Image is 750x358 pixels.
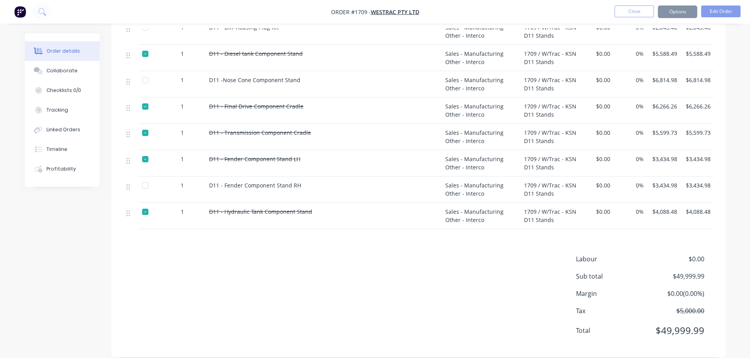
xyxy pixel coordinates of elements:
[617,155,644,163] span: 0%
[521,124,580,150] div: 1709 / W/Trac - KSN D11 Stands
[683,102,711,110] span: $6,266.26
[209,50,303,57] span: D11 - Diesel tank Component Stand
[615,6,654,17] button: Close
[46,48,80,55] div: Order details
[209,129,311,136] span: D11 - Transmission Component Cradle
[650,181,677,189] span: $3,434.98
[583,76,610,84] span: $0.00
[583,181,610,189] span: $0.00
[650,50,677,58] span: $5,588.49
[181,129,184,137] span: 1
[442,150,521,176] div: Sales - Manufacturing Other - Interco
[617,102,644,110] span: 0%
[209,103,304,110] span: D11 - Final Drive Component Cradle
[583,102,610,110] span: $0.00
[576,306,646,316] span: Tax
[617,129,644,137] span: 0%
[14,6,26,18] img: Factory
[683,207,711,216] span: $4,088.48
[46,87,81,94] div: Checklists 0/0
[181,76,184,84] span: 1
[442,71,521,97] div: Sales - Manufacturing Other - Interco
[442,45,521,71] div: Sales - Manufacturing Other - Interco
[576,254,646,264] span: Labour
[646,306,704,316] span: $5,000.00
[521,176,580,203] div: 1709 / W/Trac - KSN D11 Stands
[46,106,68,114] div: Tracking
[521,203,580,229] div: 1709 / W/Trac - KSN D11 Stands
[650,207,677,216] span: $4,088.48
[442,124,521,150] div: Sales - Manufacturing Other - Interco
[25,140,100,159] button: Timeline
[521,97,580,124] div: 1709 / W/Trac - KSN D11 Stands
[576,272,646,281] span: Sub total
[701,6,741,17] button: Edit Order
[576,289,646,298] span: Margin
[25,61,100,81] button: Collaborate
[442,203,521,229] div: Sales - Manufacturing Other - Interco
[683,155,711,163] span: $3,434.98
[25,159,100,179] button: Profitability
[583,129,610,137] span: $0.00
[209,208,312,215] span: D11 - Hydraulic Tank Component Stand
[209,182,301,189] span: D11 - Fender Component Stand RH
[25,81,100,100] button: Checklists 0/0
[646,323,704,338] span: $49,999.99
[583,50,610,58] span: $0.00
[646,289,704,298] span: $0.00 ( 0.00 %)
[650,102,677,110] span: $6,266.26
[617,207,644,216] span: 0%
[371,8,419,16] a: WesTrac Pty Ltd
[576,326,646,335] span: Total
[46,126,80,133] div: Linked Orders
[181,207,184,216] span: 1
[25,120,100,140] button: Linked Orders
[442,176,521,203] div: Sales - Manufacturing Other - Interco
[181,155,184,163] span: 1
[683,50,711,58] span: $5,588.49
[209,76,300,84] span: D11 -Nose Cone Component Stand
[181,181,184,189] span: 1
[46,67,78,74] div: Collaborate
[658,6,697,18] button: Options
[683,129,711,137] span: $5,599.73
[617,50,644,58] span: 0%
[442,97,521,124] div: Sales - Manufacturing Other - Interco
[617,181,644,189] span: 0%
[209,24,279,31] span: D11 - Diff Housing Plug Kit
[521,18,580,45] div: 1709 / W/Trac - KSN D11 Stands
[442,18,521,45] div: Sales - Manufacturing Other - Interco
[650,129,677,137] span: $5,599.73
[521,150,580,176] div: 1709 / W/Trac - KSN D11 Stands
[617,76,644,84] span: 0%
[683,181,711,189] span: $3,434.98
[583,155,610,163] span: $0.00
[46,165,76,173] div: Profitability
[683,76,711,84] span: $6,814.98
[650,155,677,163] span: $3,434.98
[521,71,580,97] div: 1709 / W/Trac - KSN D11 Stands
[650,76,677,84] span: $6,814.98
[181,102,184,110] span: 1
[331,8,371,16] span: Order #1709 -
[583,207,610,216] span: $0.00
[181,50,184,58] span: 1
[25,41,100,61] button: Order details
[46,146,67,153] div: Timeline
[646,254,704,264] span: $0.00
[521,45,580,71] div: 1709 / W/Trac - KSN D11 Stands
[209,155,300,163] span: D11 - Fender Component Stand LH
[646,272,704,281] span: $49,999.99
[25,100,100,120] button: Tracking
